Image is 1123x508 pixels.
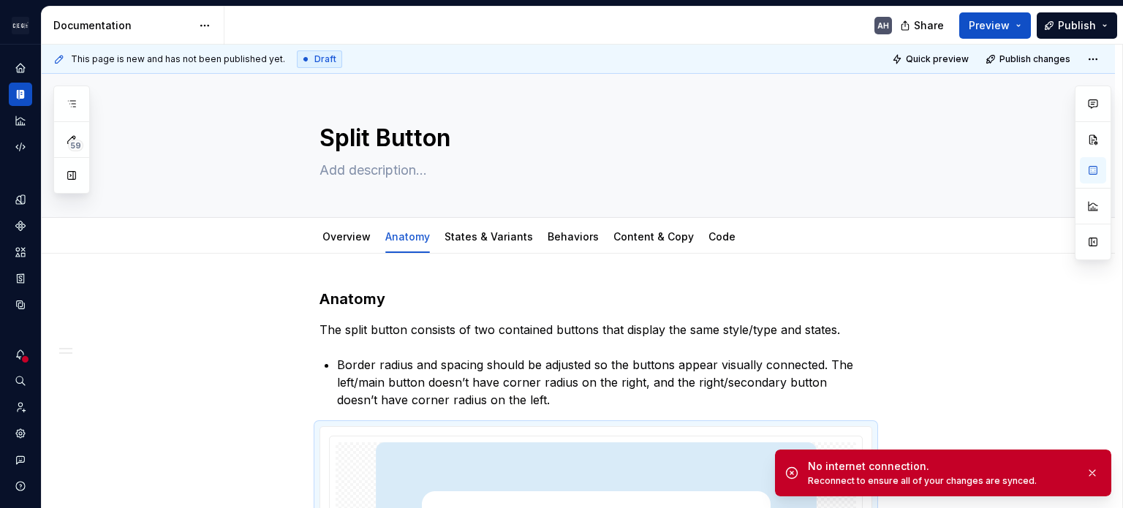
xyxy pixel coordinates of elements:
[9,214,32,238] a: Components
[914,18,944,33] span: Share
[9,448,32,471] button: Contact support
[9,395,32,419] a: Invite team
[68,140,83,151] span: 59
[9,135,32,159] a: Code automation
[893,12,953,39] button: Share
[999,53,1070,65] span: Publish changes
[906,53,969,65] span: Quick preview
[379,221,436,251] div: Anatomy
[319,321,872,338] p: The split button consists of two contained buttons that display the same style/type and states.
[959,12,1031,39] button: Preview
[542,221,605,251] div: Behaviors
[548,230,599,243] a: Behaviors
[12,17,29,34] img: 572984b3-56a8-419d-98bc-7b186c70b928.png
[9,240,32,264] a: Assets
[53,18,192,33] div: Documentation
[888,49,975,69] button: Quick preview
[9,56,32,80] a: Home
[445,230,533,243] a: States & Variants
[808,475,1074,487] div: Reconnect to ensure all of your changes are synced.
[9,109,32,132] a: Analytics
[9,369,32,393] button: Search ⌘K
[9,422,32,445] a: Settings
[613,230,694,243] a: Content & Copy
[808,459,1074,474] div: No internet connection.
[319,289,872,309] h3: Anatomy
[337,356,872,409] p: Border radius and spacing should be adjusted so the buttons appear visually connected. The left/m...
[9,267,32,290] a: Storybook stories
[608,221,700,251] div: Content & Copy
[981,49,1077,69] button: Publish changes
[314,53,336,65] span: Draft
[385,230,430,243] a: Anatomy
[322,230,371,243] a: Overview
[1058,18,1096,33] span: Publish
[317,221,377,251] div: Overview
[877,20,889,31] div: AH
[1037,12,1117,39] button: Publish
[703,221,741,251] div: Code
[317,121,869,156] textarea: Split Button
[969,18,1010,33] span: Preview
[708,230,736,243] a: Code
[9,293,32,316] a: Data sources
[439,221,539,251] div: States & Variants
[71,53,285,65] span: This page is new and has not been published yet.
[9,83,32,106] a: Documentation
[9,188,32,211] a: Design tokens
[9,343,32,366] button: Notifications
